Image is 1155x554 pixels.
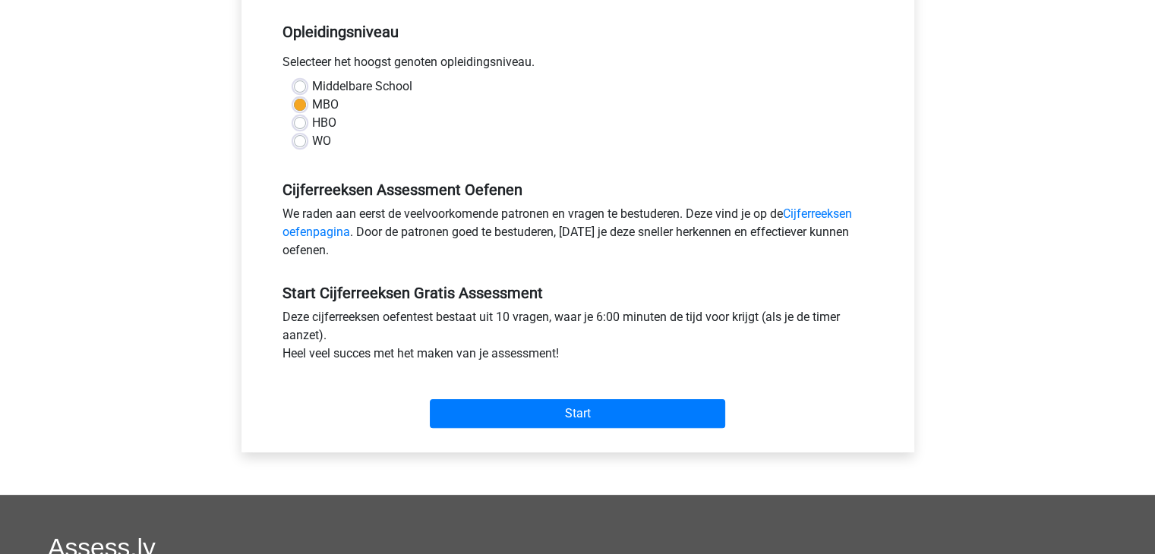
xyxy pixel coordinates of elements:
h5: Opleidingsniveau [282,17,873,47]
label: WO [312,132,331,150]
label: Middelbare School [312,77,412,96]
div: Selecteer het hoogst genoten opleidingsniveau. [271,53,885,77]
h5: Cijferreeksen Assessment Oefenen [282,181,873,199]
div: Deze cijferreeksen oefentest bestaat uit 10 vragen, waar je 6:00 minuten de tijd voor krijgt (als... [271,308,885,369]
div: We raden aan eerst de veelvoorkomende patronen en vragen te bestuderen. Deze vind je op de . Door... [271,205,885,266]
h5: Start Cijferreeksen Gratis Assessment [282,284,873,302]
input: Start [430,399,725,428]
label: MBO [312,96,339,114]
label: HBO [312,114,336,132]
